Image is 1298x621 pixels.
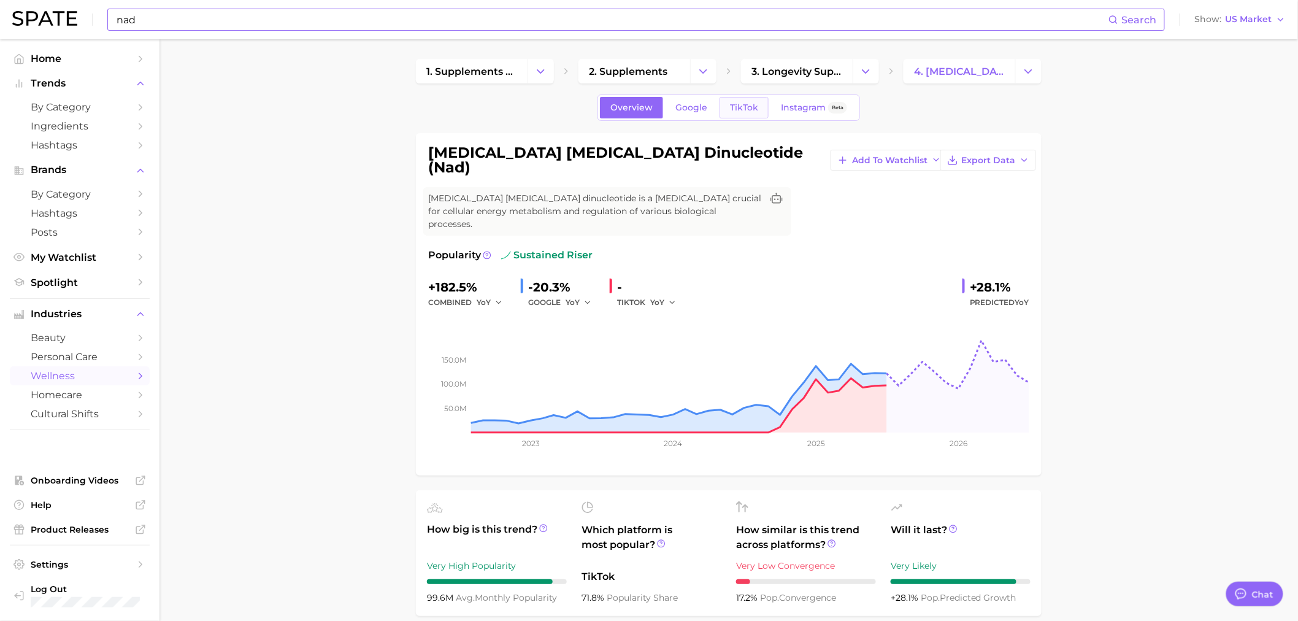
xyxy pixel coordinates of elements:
[921,592,940,603] abbr: popularity index
[31,120,129,132] span: Ingredients
[428,145,821,175] h1: [MEDICAL_DATA] [MEDICAL_DATA] dinucleotide (nad)
[456,592,557,603] span: monthly popularity
[428,248,481,263] span: Popularity
[31,499,129,511] span: Help
[501,248,593,263] span: sustained riser
[566,295,592,310] button: YoY
[730,102,758,113] span: TikTok
[501,250,511,260] img: sustained riser
[416,59,528,83] a: 1. supplements & ingestibles
[477,295,503,310] button: YoY
[427,592,456,603] span: 99.6m
[566,297,580,307] span: YoY
[853,155,928,166] span: Add to Watchlist
[891,579,1031,584] div: 9 / 10
[751,66,842,77] span: 3. longevity supplements
[675,102,707,113] span: Google
[970,277,1029,297] div: +28.1%
[582,523,721,563] span: Which platform is most popular?
[10,248,150,267] a: My Watchlist
[31,475,129,486] span: Onboarding Videos
[428,192,762,231] span: [MEDICAL_DATA] [MEDICAL_DATA] dinucleotide is a [MEDICAL_DATA] crucial for cellular energy metabo...
[10,385,150,404] a: homecare
[582,569,721,584] span: TikTok
[31,53,129,64] span: Home
[10,520,150,539] a: Product Releases
[428,277,511,297] div: +182.5%
[617,295,685,310] div: TIKTOK
[31,164,129,175] span: Brands
[31,207,129,219] span: Hashtags
[10,223,150,242] a: Posts
[10,366,150,385] a: wellness
[578,59,690,83] a: 2. supplements
[914,66,1005,77] span: 4. [MEDICAL_DATA] [MEDICAL_DATA] dinucleotide (nad)
[427,522,567,552] span: How big is this trend?
[528,277,600,297] div: -20.3%
[1015,59,1042,83] button: Change Category
[528,59,554,83] button: Change Category
[891,523,1031,552] span: Will it last?
[720,97,769,118] a: TikTok
[807,439,825,448] tspan: 2025
[31,226,129,238] span: Posts
[10,74,150,93] button: Trends
[10,98,150,117] a: by Category
[12,11,77,26] img: SPATE
[477,297,491,307] span: YoY
[115,9,1108,30] input: Search here for a brand, industry, or ingredient
[31,351,129,363] span: personal care
[582,592,607,603] span: 71.8%
[31,559,129,570] span: Settings
[1192,12,1289,28] button: ShowUS Market
[31,78,129,89] span: Trends
[528,295,600,310] div: GOOGLE
[10,404,150,423] a: cultural shifts
[1195,16,1222,23] span: Show
[10,185,150,204] a: by Category
[831,150,948,171] button: Add to Watchlist
[781,102,826,113] span: Instagram
[940,150,1036,171] button: Export Data
[664,439,683,448] tspan: 2024
[522,439,540,448] tspan: 2023
[10,305,150,323] button: Industries
[10,273,150,292] a: Spotlight
[665,97,718,118] a: Google
[600,97,663,118] a: Overview
[650,297,664,307] span: YoY
[31,252,129,263] span: My Watchlist
[10,49,150,68] a: Home
[10,117,150,136] a: Ingredients
[10,471,150,490] a: Onboarding Videos
[427,558,567,573] div: Very High Popularity
[10,204,150,223] a: Hashtags
[10,161,150,179] button: Brands
[31,277,129,288] span: Spotlight
[10,496,150,514] a: Help
[970,295,1029,310] span: Predicted
[456,592,475,603] abbr: average
[10,580,150,611] a: Log out. Currently logged in with e-mail lauren.alexander@emersongroup.com.
[427,579,567,584] div: 9 / 10
[904,59,1015,83] a: 4. [MEDICAL_DATA] [MEDICAL_DATA] dinucleotide (nad)
[426,66,517,77] span: 1. supplements & ingestibles
[832,102,843,113] span: Beta
[1122,14,1157,26] span: Search
[31,139,129,151] span: Hashtags
[10,328,150,347] a: beauty
[853,59,879,83] button: Change Category
[760,592,836,603] span: convergence
[610,102,653,113] span: Overview
[589,66,667,77] span: 2. supplements
[736,592,760,603] span: 17.2%
[1226,16,1272,23] span: US Market
[690,59,716,83] button: Change Category
[760,592,779,603] abbr: popularity index
[31,309,129,320] span: Industries
[31,584,196,595] span: Log Out
[31,524,129,535] span: Product Releases
[607,592,678,603] span: popularity share
[741,59,853,83] a: 3. longevity supplements
[31,370,129,382] span: wellness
